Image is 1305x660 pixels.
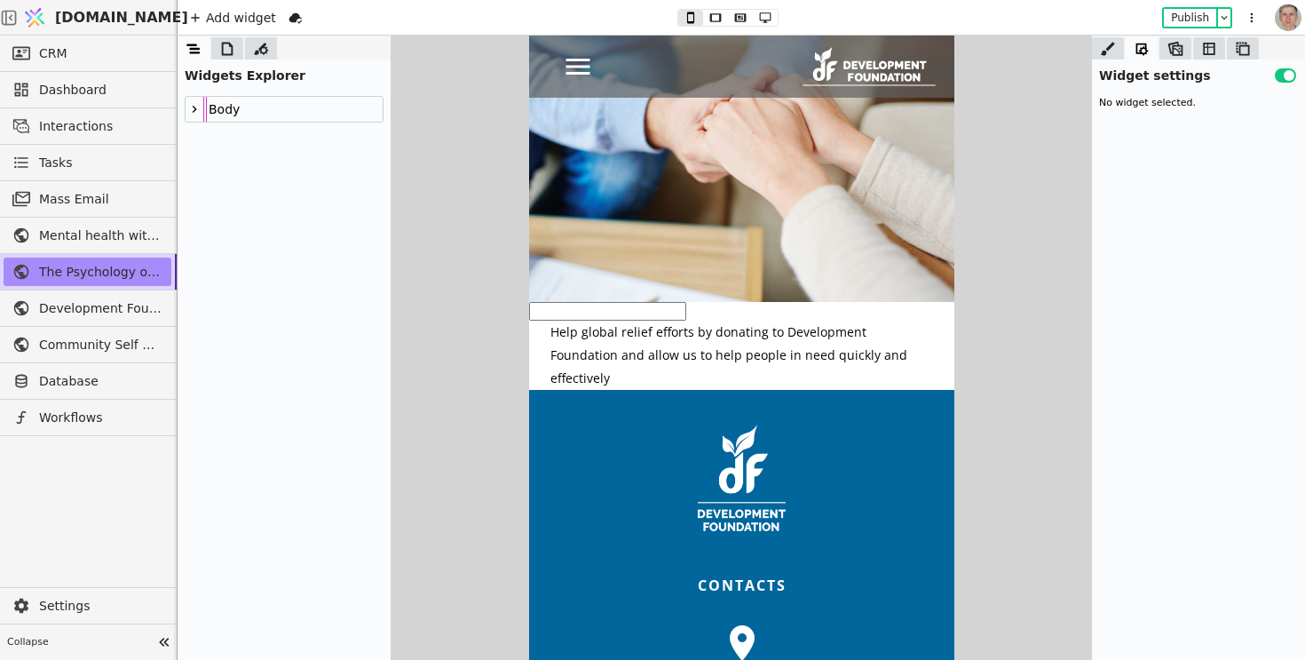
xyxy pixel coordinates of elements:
img: Logo [21,1,48,35]
span: Mental health without prejudice project [39,227,162,245]
div: No widget selected. [1092,89,1305,118]
span: Community Self Help [39,336,162,354]
span: Tasks [39,154,73,172]
img: 1555350378876-menu-36.png [33,15,65,47]
a: Database [4,367,171,395]
div: Widgets Explorer [178,60,391,85]
img: 1553965690987-Logo_DF_long_white.png [273,12,407,51]
div: Add widget [185,7,281,28]
span: Interactions [39,117,162,136]
span: Workflows [39,409,162,427]
a: Community Self Help [4,330,171,359]
img: 1564350986563-Logo_DF.png [169,390,257,496]
a: [DOMAIN_NAME] [18,1,178,35]
a: Settings [4,592,171,620]
img: 1560949290925-CROPPED-IMG_0201-2-.jpg [1275,4,1301,31]
a: Development Foundation [4,294,171,322]
a: The Psychology of War [4,258,171,286]
a: Mass Email [4,185,171,213]
span: Mass Email [39,190,162,209]
a: Interactions [4,112,171,140]
div: Body [203,97,240,122]
a: Dashboard [4,76,171,104]
a: Mental health without prejudice project [4,221,171,250]
button: Publish [1164,9,1216,27]
span: Dashboard [39,81,162,99]
span: Collapse [7,635,152,650]
div: Widget settings [1092,60,1305,85]
a: CRM [4,39,171,68]
div: Body [186,97,383,122]
span: The Psychology of War [39,263,162,282]
span: Settings [39,597,162,616]
span: [DOMAIN_NAME] [55,7,188,28]
div: CONTACTS [169,540,257,560]
span: CRM [39,44,67,63]
img: 1556696322179-map-marker-48.png [192,586,234,629]
span: Development Foundation [39,299,162,318]
a: Tasks [4,148,171,177]
a: Workflows [4,403,171,432]
span: Database [39,372,162,391]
